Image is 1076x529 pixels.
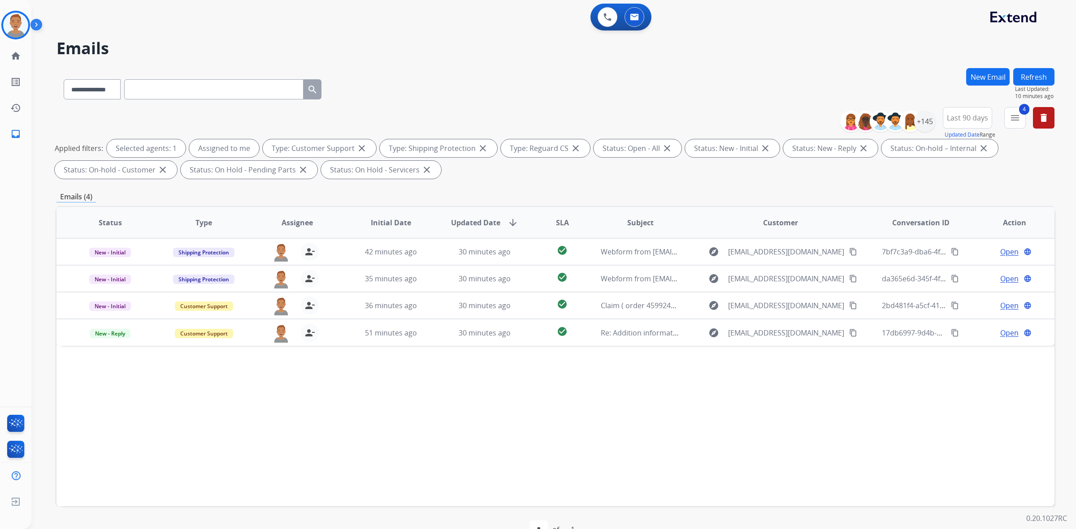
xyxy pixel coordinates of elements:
span: Type [195,217,212,228]
mat-icon: content_copy [849,329,857,337]
span: 30 minutes ago [459,301,511,310]
mat-icon: language [1024,329,1032,337]
button: 4 [1004,107,1026,129]
span: Initial Date [371,217,411,228]
mat-icon: content_copy [951,301,959,310]
span: [EMAIL_ADDRESS][DOMAIN_NAME] [728,327,844,338]
span: Customer [763,217,798,228]
mat-icon: check_circle [557,299,568,310]
span: New - Initial [89,248,131,257]
mat-icon: close [298,164,308,175]
mat-icon: close [421,164,432,175]
span: Customer Support [175,301,233,311]
span: New - Initial [89,275,131,284]
button: New Email [966,68,1010,86]
mat-icon: arrow_downward [508,217,518,228]
span: Shipping Protection [173,275,234,284]
mat-icon: inbox [10,129,21,139]
mat-icon: close [978,143,989,154]
mat-icon: close [570,143,581,154]
mat-icon: history [10,103,21,113]
span: 30 minutes ago [459,274,511,284]
span: 2bd481f4-a5cf-4168-b095-6bad7e206565 [882,301,1018,310]
span: New - Initial [89,301,131,311]
mat-icon: person_remove [304,327,315,338]
p: Emails (4) [56,191,96,202]
mat-icon: close [477,143,488,154]
mat-icon: menu [1010,112,1020,123]
mat-icon: content_copy [849,275,857,283]
div: Status: On-hold – Internal [881,139,998,157]
mat-icon: check_circle [557,272,568,283]
mat-icon: close [157,164,168,175]
span: New - Reply [90,329,130,338]
span: 10 minutes ago [1015,93,1054,100]
div: +145 [914,111,936,132]
span: 4 [1019,104,1029,115]
p: Applied filters: [55,143,103,154]
span: da365e6d-345f-4fb3-a236-92ad30b91e91 [882,274,1019,284]
mat-icon: check_circle [557,326,568,337]
mat-icon: explore [708,300,719,311]
div: Selected agents: 1 [107,139,186,157]
span: 7bf7c3a9-dba6-4f6d-984c-36f92e8df334 [882,247,1014,257]
span: Re: Addition information. [601,328,686,338]
div: Assigned to me [189,139,259,157]
p: 0.20.1027RC [1026,513,1067,524]
span: Conversation ID [892,217,950,228]
div: Status: On-hold - Customer [55,161,177,179]
span: [EMAIL_ADDRESS][DOMAIN_NAME] [728,246,844,257]
mat-icon: person_remove [304,300,315,311]
div: Status: New - Initial [685,139,780,157]
mat-icon: close [662,143,672,154]
mat-icon: language [1024,248,1032,256]
button: Updated Date [945,131,980,138]
div: Type: Reguard CS [501,139,590,157]
mat-icon: check_circle [557,245,568,256]
mat-icon: list_alt [10,77,21,87]
img: agent-avatar [272,297,290,315]
img: agent-avatar [272,243,290,262]
mat-icon: home [10,51,21,61]
span: Webform from [EMAIL_ADDRESS][DOMAIN_NAME] on [DATE] [601,274,804,284]
mat-icon: person_remove [304,246,315,257]
span: Open [1000,246,1019,257]
mat-icon: delete [1038,112,1049,123]
img: avatar [3,13,28,38]
span: Shipping Protection [173,248,234,257]
span: Open [1000,300,1019,311]
div: Status: On Hold - Servicers [321,161,441,179]
span: Open [1000,327,1019,338]
mat-icon: person_remove [304,273,315,284]
mat-icon: content_copy [951,329,959,337]
mat-icon: explore [708,246,719,257]
span: 51 minutes ago [365,328,417,338]
mat-icon: close [760,143,771,154]
span: Assignee [282,217,313,228]
span: Webform from [EMAIL_ADDRESS][DOMAIN_NAME] on [DATE] [601,247,804,257]
div: Type: Customer Support [263,139,376,157]
mat-icon: content_copy [849,301,857,310]
mat-icon: explore [708,327,719,338]
mat-icon: content_copy [951,248,959,256]
span: 30 minutes ago [459,247,511,257]
span: 30 minutes ago [459,328,511,338]
span: Last 90 days [947,116,988,120]
span: Subject [627,217,654,228]
button: Last 90 days [943,107,992,129]
span: [EMAIL_ADDRESS][DOMAIN_NAME] [728,300,844,311]
span: 35 minutes ago [365,274,417,284]
button: Refresh [1013,68,1054,86]
div: Status: Open - All [594,139,681,157]
h2: Emails [56,39,1054,57]
span: Customer Support [175,329,233,338]
mat-icon: content_copy [849,248,857,256]
img: agent-avatar [272,324,290,343]
mat-icon: close [356,143,367,154]
mat-icon: close [858,143,869,154]
span: Open [1000,273,1019,284]
span: 17db6997-9d4b-4133-829f-2c7ed5a4b700 [882,328,1020,338]
span: Claim ( order 459924732) [601,301,685,310]
span: 42 minutes ago [365,247,417,257]
div: Status: New - Reply [783,139,878,157]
